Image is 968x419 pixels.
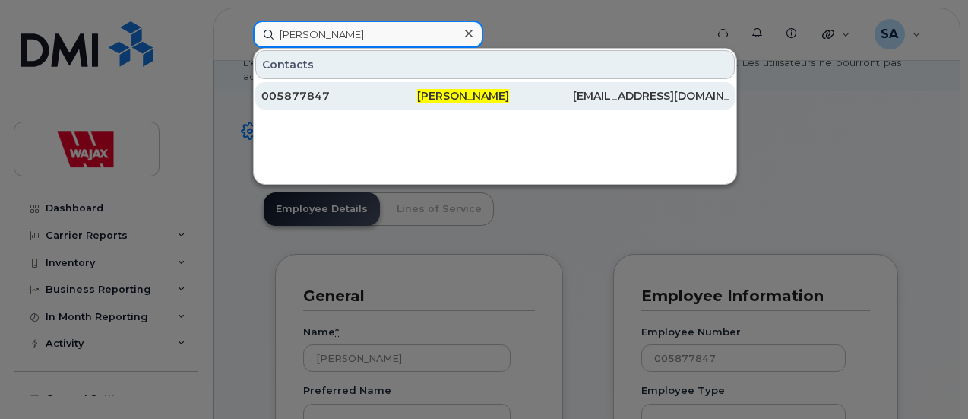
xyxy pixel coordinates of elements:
div: 005877847 [261,88,417,103]
div: Contacts [255,50,735,79]
span: [PERSON_NAME] [417,89,509,103]
input: Find something... [253,21,483,48]
a: 005877847[PERSON_NAME][EMAIL_ADDRESS][DOMAIN_NAME] [255,82,735,110]
div: [EMAIL_ADDRESS][DOMAIN_NAME] [573,88,729,103]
